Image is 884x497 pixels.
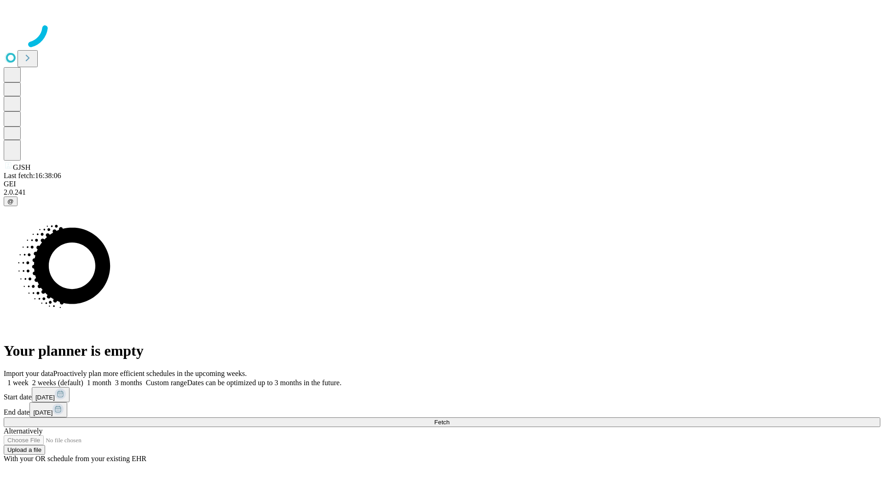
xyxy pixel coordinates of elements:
[4,188,880,196] div: 2.0.241
[29,402,67,417] button: [DATE]
[4,172,61,179] span: Last fetch: 16:38:06
[4,445,45,455] button: Upload a file
[4,180,880,188] div: GEI
[32,387,70,402] button: [DATE]
[434,419,449,426] span: Fetch
[146,379,187,387] span: Custom range
[33,409,52,416] span: [DATE]
[4,342,880,359] h1: Your planner is empty
[4,455,146,462] span: With your OR schedule from your existing EHR
[53,370,247,377] span: Proactively plan more efficient schedules in the upcoming weeks.
[4,402,880,417] div: End date
[4,370,53,377] span: Import your data
[4,417,880,427] button: Fetch
[13,163,30,171] span: GJSH
[7,379,29,387] span: 1 week
[115,379,142,387] span: 3 months
[4,427,42,435] span: Alternatively
[35,394,55,401] span: [DATE]
[7,198,14,205] span: @
[4,196,17,206] button: @
[32,379,83,387] span: 2 weeks (default)
[87,379,111,387] span: 1 month
[187,379,341,387] span: Dates can be optimized up to 3 months in the future.
[4,387,880,402] div: Start date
